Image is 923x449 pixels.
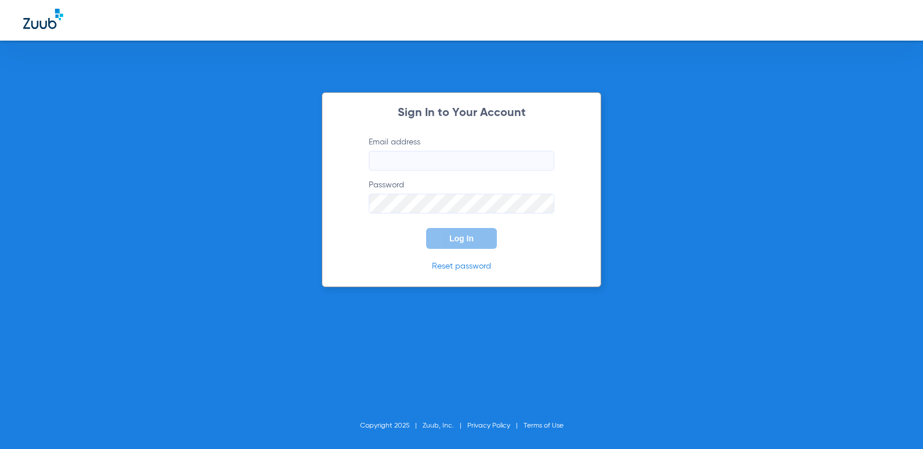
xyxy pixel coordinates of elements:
[351,107,572,119] h2: Sign In to Your Account
[449,234,474,243] span: Log In
[360,420,423,432] li: Copyright 2025
[369,179,554,213] label: Password
[369,194,554,213] input: Password
[369,151,554,171] input: Email address
[23,9,63,29] img: Zuub Logo
[423,420,467,432] li: Zuub, Inc.
[426,228,497,249] button: Log In
[467,422,510,429] a: Privacy Policy
[369,136,554,171] label: Email address
[432,262,491,270] a: Reset password
[524,422,564,429] a: Terms of Use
